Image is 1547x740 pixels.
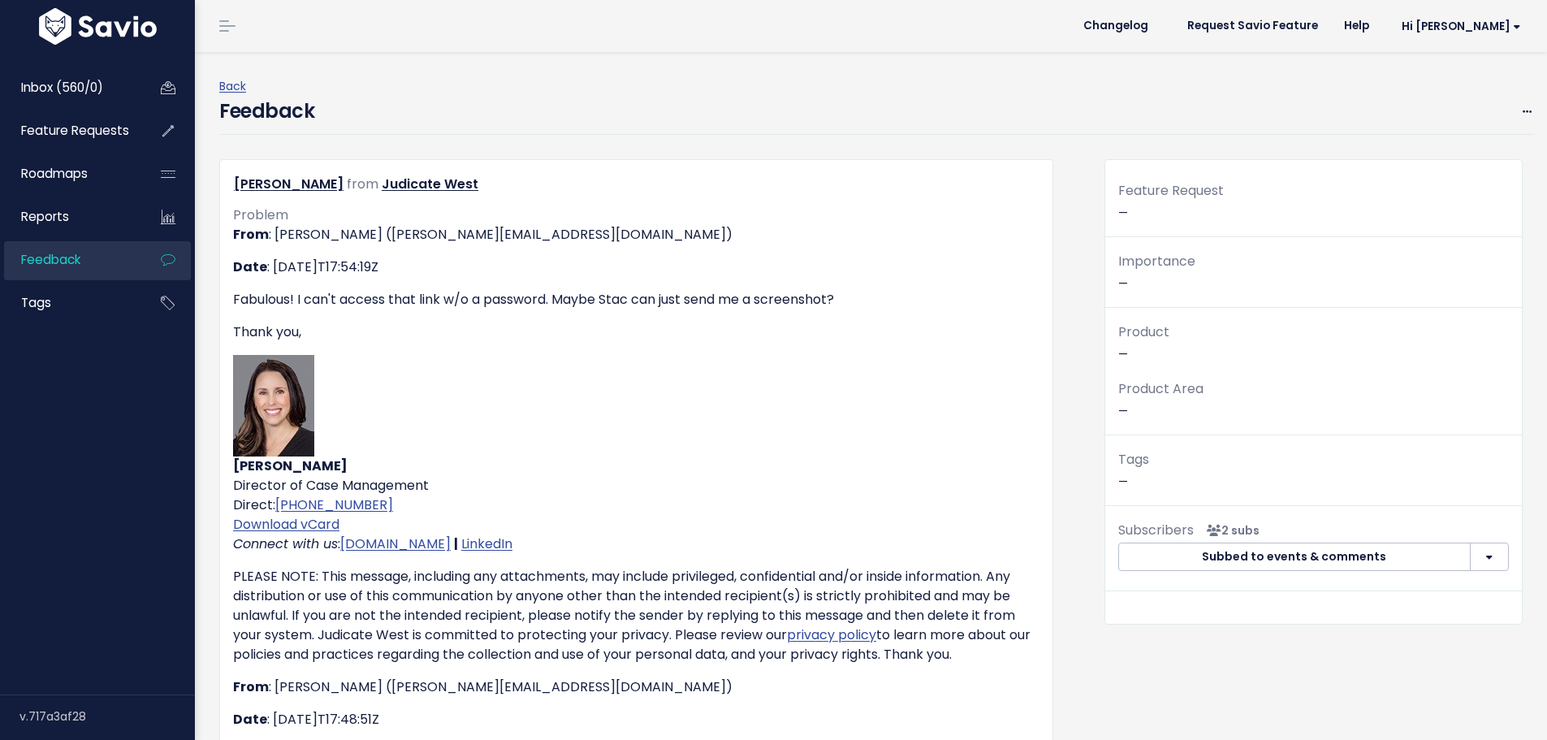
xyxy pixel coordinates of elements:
img: 4g5VOSaikOPianMmarMQ245_ADImagethumbnailPhoto_ [233,355,314,457]
span: from [347,175,378,193]
strong: From [233,225,269,244]
a: Inbox (560/0) [4,69,135,106]
a: [PERSON_NAME] [234,175,344,193]
a: LinkedIn [461,534,512,553]
a: Hi [PERSON_NAME] [1382,14,1534,39]
span: Problem [233,206,288,224]
strong: Date [233,710,267,729]
span: Product [1118,322,1169,341]
p: : [PERSON_NAME] ([PERSON_NAME][EMAIL_ADDRESS][DOMAIN_NAME]) [233,677,1039,697]
strong: | [454,534,458,553]
p: — [1118,378,1509,422]
a: Download vCard [233,515,339,534]
span: Tags [21,294,51,311]
strong: Date [233,257,267,276]
a: privacy policy [787,625,876,644]
strong: From [233,677,269,696]
a: Help [1331,14,1382,38]
a: Reports [4,198,135,236]
span: Feature Requests [21,122,129,139]
p: : [DATE]T17:48:51Z [233,710,1039,729]
span: Tags [1118,450,1149,469]
button: Subbed to events & comments [1118,543,1471,572]
p: : [DATE]T17:54:19Z [233,257,1039,277]
p: Director of Case Management Direct: : [233,355,1039,554]
span: Subscribers [1118,521,1194,539]
a: Feedback [4,241,135,279]
span: <p><strong>Subscribers</strong><br><br> - Stacey Barry<br> - Tricia Sims<br> </p> [1200,522,1260,539]
span: Importance [1118,252,1195,270]
em: Connect with us [233,534,338,553]
span: Product Area [1118,379,1203,398]
p: PLEASE NOTE: This message, including any attachments, may include privileged, confidential and/or... [233,567,1039,664]
a: Roadmaps [4,155,135,193]
a: Back [219,78,246,94]
a: Request Savio Feature [1174,14,1331,38]
p: Thank you, [233,322,1039,342]
span: Roadmaps [21,165,88,182]
div: — [1105,180,1522,237]
span: Hi [PERSON_NAME] [1402,20,1521,32]
span: Reports [21,208,69,225]
p: Fabulous! I can't access that link w/o a password. Maybe Stac can just send me a screenshot? [233,290,1039,309]
a: Feature Requests [4,112,135,149]
p: : [PERSON_NAME] ([PERSON_NAME][EMAIL_ADDRESS][DOMAIN_NAME]) [233,225,1039,245]
a: Tags [4,284,135,322]
span: Feature Request [1118,181,1224,200]
img: logo-white.9d6f32f41409.svg [35,8,161,45]
a: Judicate West [382,175,478,193]
p: — [1118,448,1509,492]
strong: [PERSON_NAME] [233,457,348,475]
p: — [1118,321,1509,365]
a: [PHONE_NUMBER] [275,495,393,514]
p: — [1118,250,1509,294]
div: v.717a3af28 [19,695,195,738]
a: [DOMAIN_NAME] [340,534,451,553]
span: Feedback [21,251,80,268]
span: Inbox (560/0) [21,79,103,96]
span: Changelog [1083,20,1148,32]
h4: Feedback [219,97,314,126]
